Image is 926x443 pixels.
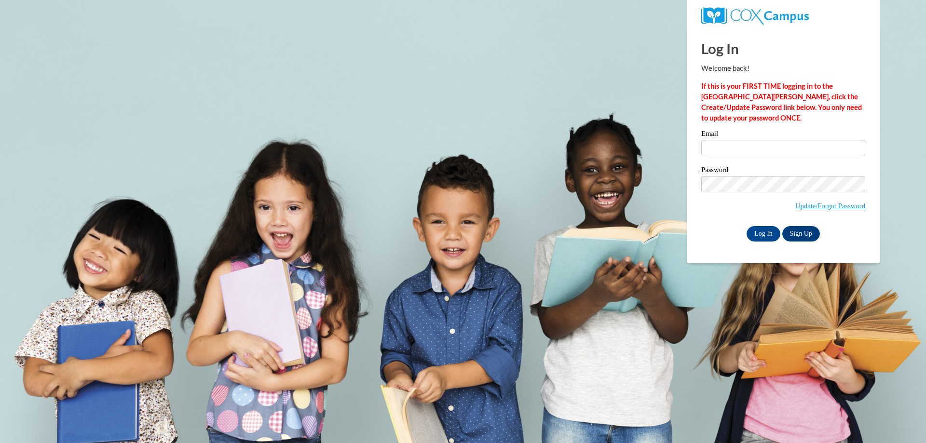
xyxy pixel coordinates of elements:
[701,39,865,58] h1: Log In
[795,202,865,210] a: Update/Forgot Password
[701,82,862,122] strong: If this is your FIRST TIME logging in to the [GEOGRAPHIC_DATA][PERSON_NAME], click the Create/Upd...
[701,11,809,19] a: COX Campus
[701,7,809,25] img: COX Campus
[701,63,865,74] p: Welcome back!
[701,166,865,176] label: Password
[747,226,780,242] input: Log In
[782,226,820,242] a: Sign Up
[701,130,865,140] label: Email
